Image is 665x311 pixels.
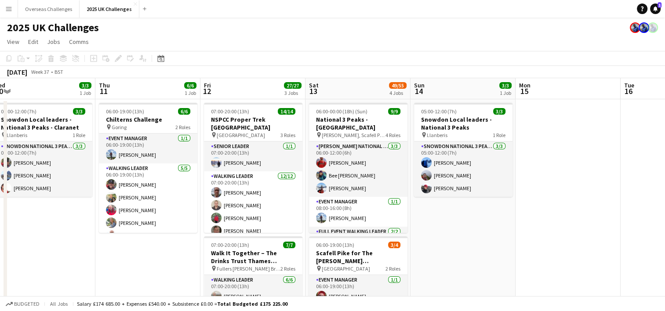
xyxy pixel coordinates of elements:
[28,38,38,46] span: Edit
[4,36,23,47] a: View
[47,38,60,46] span: Jobs
[18,0,80,18] button: Overseas Challenges
[65,36,92,47] a: Comms
[44,36,64,47] a: Jobs
[55,69,63,75] div: BST
[48,300,69,307] span: All jobs
[639,22,649,33] app-user-avatar: Andy Baker
[7,68,27,76] div: [DATE]
[7,21,99,34] h1: 2025 UK Challenges
[80,0,139,18] button: 2025 UK Challenges
[650,4,661,14] a: 1
[4,299,41,309] button: Budgeted
[7,38,19,46] span: View
[25,36,42,47] a: Edit
[630,22,640,33] app-user-avatar: Andy Baker
[658,2,661,8] span: 1
[14,301,40,307] span: Budgeted
[29,69,51,75] span: Week 37
[77,300,287,307] div: Salary £174 685.00 + Expenses £540.00 + Subsistence £0.00 =
[217,300,287,307] span: Total Budgeted £175 225.00
[647,22,658,33] app-user-avatar: Andy Baker
[69,38,89,46] span: Comms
